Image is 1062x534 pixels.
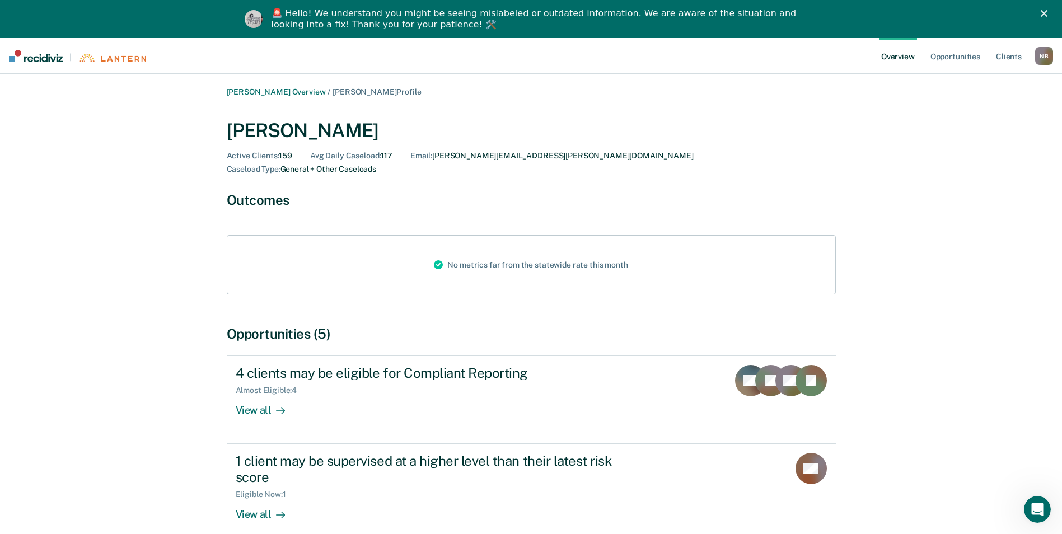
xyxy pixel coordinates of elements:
div: 4 clients may be eligible for Compliant Reporting [236,365,629,381]
div: Opportunities (5) [227,326,836,342]
div: Close [1041,10,1052,17]
a: Clients [994,38,1024,74]
div: Almost Eligible : 4 [236,386,306,395]
div: [PERSON_NAME] [227,119,836,142]
div: [PERSON_NAME][EMAIL_ADDRESS][PERSON_NAME][DOMAIN_NAME] [410,151,694,161]
div: View all [236,499,298,521]
div: 1 client may be supervised at a higher level than their latest risk score [236,453,629,485]
div: Eligible Now : 1 [236,490,295,499]
div: 159 [227,151,293,161]
button: NB [1035,47,1053,65]
div: View all [236,395,298,416]
iframe: Intercom live chat [1024,496,1051,523]
a: Overview [879,38,917,74]
span: Caseload Type : [227,165,280,174]
div: Outcomes [227,192,836,208]
span: Email : [410,151,432,160]
a: | [9,50,146,62]
span: Active Clients : [227,151,279,160]
span: / [325,87,333,96]
div: 117 [310,151,392,161]
span: Avg Daily Caseload : [310,151,381,160]
div: General + Other Caseloads [227,165,377,174]
div: No metrics far from the statewide rate this month [425,236,637,294]
img: Recidiviz [9,50,63,62]
img: Lantern [78,54,146,62]
span: [PERSON_NAME] Profile [333,87,421,96]
div: 🚨 Hello! We understand you might be seeing mislabeled or outdated information. We are aware of th... [272,8,800,30]
img: Profile image for Kim [245,10,263,28]
a: Opportunities [928,38,983,74]
a: [PERSON_NAME] Overview [227,87,326,96]
div: N B [1035,47,1053,65]
a: 4 clients may be eligible for Compliant ReportingAlmost Eligible:4View all [227,355,836,444]
span: | [63,53,78,62]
